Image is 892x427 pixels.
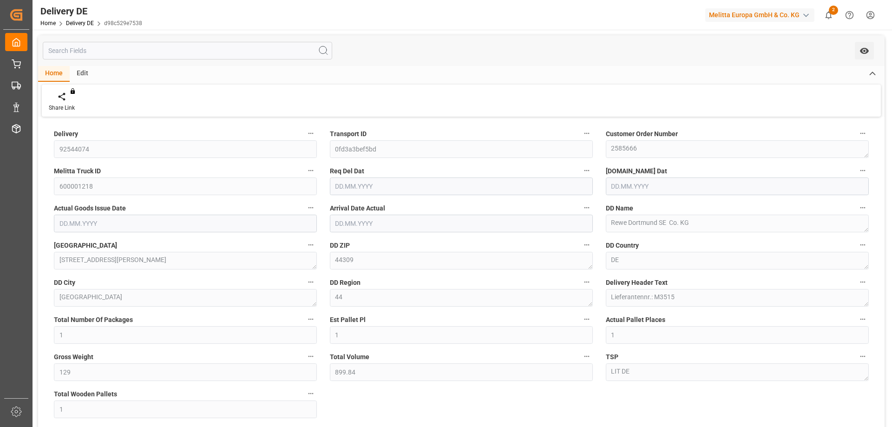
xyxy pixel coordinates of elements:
span: Total Volume [330,352,369,362]
textarea: Rewe Dortmund SE Co. KG [606,215,869,232]
span: Actual Pallet Places [606,315,665,325]
span: 2 [829,6,838,15]
button: Transport ID [581,127,593,139]
div: Edit [70,66,95,82]
span: Req Del Dat [330,166,364,176]
span: DD Region [330,278,361,288]
textarea: DE [606,252,869,269]
button: Customer Order Number [857,127,869,139]
button: Help Center [839,5,860,26]
button: Req Del Dat [581,164,593,177]
span: Delivery Header Text [606,278,668,288]
button: Total Wooden Pallets [305,388,317,400]
textarea: [STREET_ADDRESS][PERSON_NAME] [54,252,317,269]
span: Delivery [54,129,78,139]
button: Actual Goods Issue Date [305,202,317,214]
button: open menu [855,42,874,59]
input: Search Fields [43,42,332,59]
textarea: [GEOGRAPHIC_DATA] [54,289,317,307]
span: Melitta Truck ID [54,166,101,176]
span: [GEOGRAPHIC_DATA] [54,241,117,250]
button: TSP [857,350,869,362]
textarea: Lieferantennr.: M3515 [606,289,869,307]
button: DD City [305,276,317,288]
span: Actual Goods Issue Date [54,204,126,213]
input: DD.MM.YYYY [330,177,593,195]
textarea: LIT DE [606,363,869,381]
div: Melitta Europa GmbH & Co. KG [705,8,814,22]
button: DD Country [857,239,869,251]
div: Home [38,66,70,82]
span: Customer Order Number [606,129,678,139]
button: Melitta Truck ID [305,164,317,177]
button: Gross Weight [305,350,317,362]
button: Delivery [305,127,317,139]
button: [DOMAIN_NAME] Dat [857,164,869,177]
a: Delivery DE [66,20,94,26]
input: DD.MM.YYYY [330,215,593,232]
button: Actual Pallet Places [857,313,869,325]
span: Arrival Date Actual [330,204,385,213]
button: DD Name [857,202,869,214]
input: DD.MM.YYYY [606,177,869,195]
div: Delivery DE [40,4,142,18]
span: Transport ID [330,129,367,139]
textarea: 44 [330,289,593,307]
textarea: 2585666 [606,140,869,158]
button: Total Number Of Packages [305,313,317,325]
button: Total Volume [581,350,593,362]
input: DD.MM.YYYY [54,215,317,232]
button: DD Region [581,276,593,288]
a: Home [40,20,56,26]
button: Est Pallet Pl [581,313,593,325]
button: Arrival Date Actual [581,202,593,214]
span: DD City [54,278,75,288]
textarea: 44309 [330,252,593,269]
button: Melitta Europa GmbH & Co. KG [705,6,818,24]
span: DD Name [606,204,633,213]
span: Est Pallet Pl [330,315,366,325]
span: [DOMAIN_NAME] Dat [606,166,667,176]
span: Gross Weight [54,352,93,362]
button: Delivery Header Text [857,276,869,288]
span: DD ZIP [330,241,350,250]
button: show 2 new notifications [818,5,839,26]
span: DD Country [606,241,639,250]
span: Total Number Of Packages [54,315,133,325]
span: TSP [606,352,618,362]
button: [GEOGRAPHIC_DATA] [305,239,317,251]
span: Total Wooden Pallets [54,389,117,399]
button: DD ZIP [581,239,593,251]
